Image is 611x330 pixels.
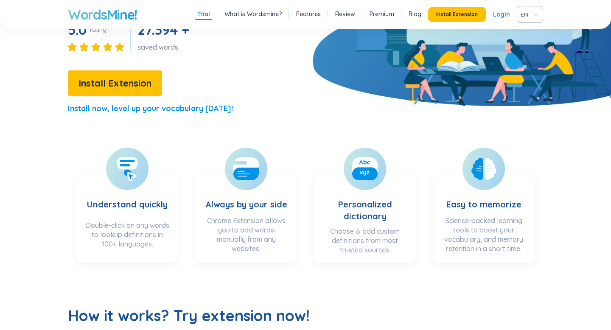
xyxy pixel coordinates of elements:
span: VIE [521,8,536,21]
a: Blog [409,10,421,18]
h3: Personalized dictionary [322,182,407,222]
a: Premium [370,10,394,18]
span: 5.0 [68,21,87,38]
div: saved words [137,42,192,52]
h3: Always by your side [205,182,287,212]
a: Review [335,10,355,18]
h3: Understand quickly [87,182,168,216]
span: Install Extension [78,76,151,91]
span: Install Extension [436,11,478,18]
a: Login [493,7,510,22]
a: WordsMine! [68,6,137,23]
a: Install Extension [68,80,162,88]
button: Install Extension [68,70,162,96]
button: Install Extension [428,7,486,22]
div: Science-backed learning tools to boost your vocabulary, and memory retention in a short time. [441,216,526,254]
div: Choose & add custom definitions from most trusted sources. [322,227,407,254]
div: Double-click on any words to lookup definitions in 100+ languages. [85,221,170,254]
a: What is Wordsmine? [224,10,282,18]
a: Trial [197,10,210,18]
div: rating [90,25,107,34]
span: 27.394 + [137,21,189,38]
a: Features [296,10,321,18]
div: Chrome Extension allows you to add words manually from any websites. [204,216,289,254]
h2: How it works? Try extension now! [68,305,543,326]
p: Install now, level up your vocabulary [DATE]! [68,103,233,115]
h3: Easy to memorize [446,182,521,212]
